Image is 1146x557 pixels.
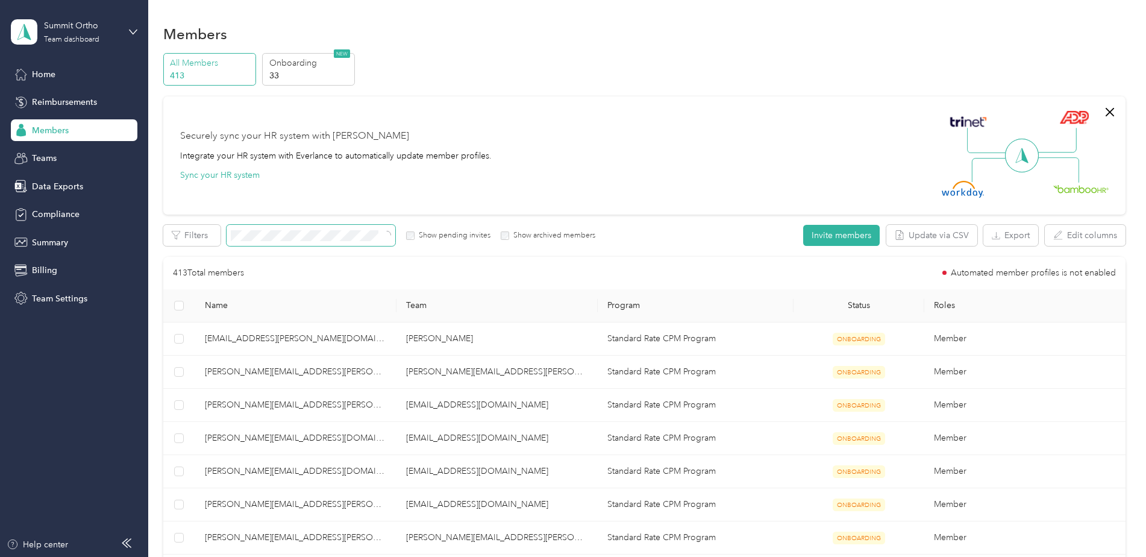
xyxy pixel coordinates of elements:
[396,289,598,323] th: Team
[32,152,57,165] span: Teams
[396,422,598,455] td: hope.schooler@summit-ortho.com
[833,333,885,345] span: ONBOARDING
[396,356,598,389] td: shelly.hardwick@summit-ortho.com
[794,289,924,323] th: Status
[924,323,1126,356] td: Member
[598,422,794,455] td: Standard Rate CPM Program
[396,323,598,356] td: Adam Nash
[794,323,924,356] td: ONBOARDING
[269,69,351,82] p: 33
[195,323,396,356] td: abby.thrasher@summit-ortho.com
[163,28,227,40] h1: Members
[967,128,1009,154] img: Line Left Up
[1079,489,1146,557] iframe: Everlance-gr Chat Button Frame
[180,149,492,162] div: Integrate your HR system with Everlance to automatically update member profiles.
[32,236,68,249] span: Summary
[205,300,387,310] span: Name
[833,432,885,445] span: ONBOARDING
[163,225,221,246] button: Filters
[598,521,794,555] td: Standard Rate CPM Program
[942,181,984,198] img: Workday
[598,455,794,488] td: Standard Rate CPM Program
[947,113,989,130] img: Trinet
[598,488,794,521] td: Standard Rate CPM Program
[195,488,396,521] td: heather.zimmerman@summit-ortho.com
[180,129,409,143] div: Securely sync your HR system with [PERSON_NAME]
[205,365,387,379] span: [PERSON_NAME][EMAIL_ADDRESS][PERSON_NAME][DOMAIN_NAME]
[32,96,97,109] span: Reimbursements
[951,269,1116,277] span: Automated member profiles is not enabled
[794,389,924,422] td: ONBOARDING
[415,230,490,241] label: Show pending invites
[983,225,1038,246] button: Export
[32,180,83,193] span: Data Exports
[32,264,57,277] span: Billing
[924,289,1126,323] th: Roles
[1053,184,1109,193] img: BambooHR
[32,208,80,221] span: Compliance
[180,169,260,181] button: Sync your HR system
[886,225,977,246] button: Update via CSV
[170,69,252,82] p: 413
[1059,110,1089,124] img: ADP
[924,455,1126,488] td: Member
[195,289,396,323] th: Name
[195,455,396,488] td: hayley.sumner@summit-ortho.com
[794,356,924,389] td: ONBOARDING
[803,225,880,246] button: Invite members
[924,521,1126,555] td: Member
[32,68,55,81] span: Home
[334,49,350,58] span: NEW
[44,36,99,43] div: Team dashboard
[205,531,387,544] span: [PERSON_NAME][EMAIL_ADDRESS][PERSON_NAME][DOMAIN_NAME]
[794,488,924,521] td: ONBOARDING
[195,389,396,422] td: cassandra.katterhenry@summit-ortho.com
[32,124,69,137] span: Members
[396,521,598,555] td: shelly.hardwick@summit-ortho.com
[924,356,1126,389] td: Member
[44,19,119,32] div: Summit Ortho
[195,422,396,455] td: elizabeth.cyrus@summit-ortho.com
[833,366,885,379] span: ONBOARDING
[924,389,1126,422] td: Member
[396,455,598,488] td: hope.schooler@summit-ortho.com
[205,432,387,445] span: [PERSON_NAME][EMAIL_ADDRESS][DOMAIN_NAME]
[205,498,387,511] span: [PERSON_NAME][EMAIL_ADDRESS][PERSON_NAME][DOMAIN_NAME]
[396,389,598,422] td: hope.schooler@summit-ortho.com
[173,266,244,280] p: 413 Total members
[971,157,1013,182] img: Line Left Down
[1035,128,1077,153] img: Line Right Up
[195,521,396,555] td: james.watson@summit-ortho.com
[924,422,1126,455] td: Member
[598,389,794,422] td: Standard Rate CPM Program
[509,230,595,241] label: Show archived members
[32,292,87,305] span: Team Settings
[205,332,387,345] span: [EMAIL_ADDRESS][PERSON_NAME][DOMAIN_NAME]
[833,465,885,478] span: ONBOARDING
[598,356,794,389] td: Standard Rate CPM Program
[598,323,794,356] td: Standard Rate CPM Program
[924,488,1126,521] td: Member
[794,455,924,488] td: ONBOARDING
[7,538,68,551] button: Help center
[205,398,387,412] span: [PERSON_NAME][EMAIL_ADDRESS][PERSON_NAME][DOMAIN_NAME]
[794,521,924,555] td: ONBOARDING
[396,488,598,521] td: hope.schooler@summit-ortho.com
[833,532,885,544] span: ONBOARDING
[1037,157,1079,183] img: Line Right Down
[833,399,885,412] span: ONBOARDING
[269,57,351,69] p: Onboarding
[170,57,252,69] p: All Members
[195,356,396,389] td: amanda.theobald@summit-ortho.com
[1045,225,1126,246] button: Edit columns
[205,465,387,478] span: [PERSON_NAME][EMAIL_ADDRESS][DOMAIN_NAME]
[598,289,794,323] th: Program
[833,499,885,511] span: ONBOARDING
[794,422,924,455] td: ONBOARDING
